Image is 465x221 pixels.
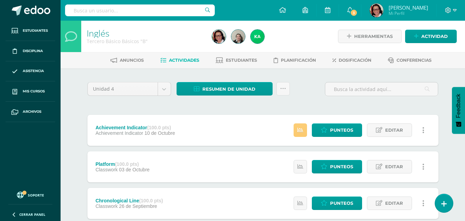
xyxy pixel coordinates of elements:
[330,197,353,210] span: Punteos
[385,160,403,173] span: Editar
[312,197,362,210] a: Punteos
[6,61,55,82] a: Asistencia
[145,130,175,136] span: 10 de Octubre
[339,58,371,63] span: Dosificación
[281,58,316,63] span: Planificación
[119,167,150,172] span: 03 de Octubre
[274,55,316,66] a: Planificación
[385,124,403,137] span: Editar
[95,198,163,203] div: Chronological Line
[370,3,383,17] img: 073ab9fb05eb5e4f9239493c9ec9f7a2.png
[330,160,353,173] span: Punteos
[312,160,362,173] a: Punteos
[23,28,48,33] span: Estudiantes
[332,55,371,66] a: Dosificación
[110,55,144,66] a: Anuncios
[19,212,45,217] span: Cerrar panel
[8,190,52,199] a: Soporte
[6,21,55,41] a: Estudiantes
[139,198,163,203] strong: (100.0 pts)
[65,4,215,16] input: Busca un usuario...
[216,55,257,66] a: Estudiantes
[350,9,358,17] span: 3
[120,58,144,63] span: Anuncios
[95,167,118,172] span: Classwork
[147,125,171,130] strong: (100.0 pts)
[23,68,44,74] span: Asistencia
[338,30,402,43] a: Herramientas
[354,30,393,43] span: Herramientas
[23,48,43,54] span: Disciplina
[88,82,171,96] a: Unidad 4
[177,82,273,96] a: Resumen de unidad
[452,87,465,134] button: Feedback - Mostrar encuesta
[119,203,157,209] span: 26 de Septiembre
[23,89,45,94] span: Mis cursos
[388,55,432,66] a: Conferencias
[202,83,255,96] span: Resumen de unidad
[87,28,204,38] h1: Inglés
[389,10,428,16] span: Mi Perfil
[312,123,362,137] a: Punteos
[251,30,264,43] img: 8023b044e5fe8d4619e40790d31912b4.png
[115,161,139,167] strong: (100.0 pts)
[6,41,55,61] a: Disciplina
[95,130,143,136] span: Achievement Indicator
[87,27,109,39] a: Inglés
[169,58,199,63] span: Actividades
[95,125,175,130] div: Achievement Indicator
[95,161,149,167] div: Platform
[385,197,403,210] span: Editar
[405,30,457,43] a: Actividad
[87,38,204,44] div: Tercero Básico Básicos 'B'
[389,4,428,11] span: [PERSON_NAME]
[28,193,44,198] span: Soporte
[226,58,257,63] span: Estudiantes
[160,55,199,66] a: Actividades
[23,109,41,114] span: Archivos
[421,30,448,43] span: Actividad
[212,30,226,43] img: 073ab9fb05eb5e4f9239493c9ec9f7a2.png
[397,58,432,63] span: Conferencias
[6,81,55,102] a: Mis cursos
[93,82,152,96] span: Unidad 4
[330,124,353,137] span: Punteos
[231,30,245,43] img: 4244ecfc47b4b620a2f8602b2e1965e1.png
[95,203,118,209] span: Classwork
[455,94,462,118] span: Feedback
[6,102,55,122] a: Archivos
[325,82,438,96] input: Busca la actividad aquí...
